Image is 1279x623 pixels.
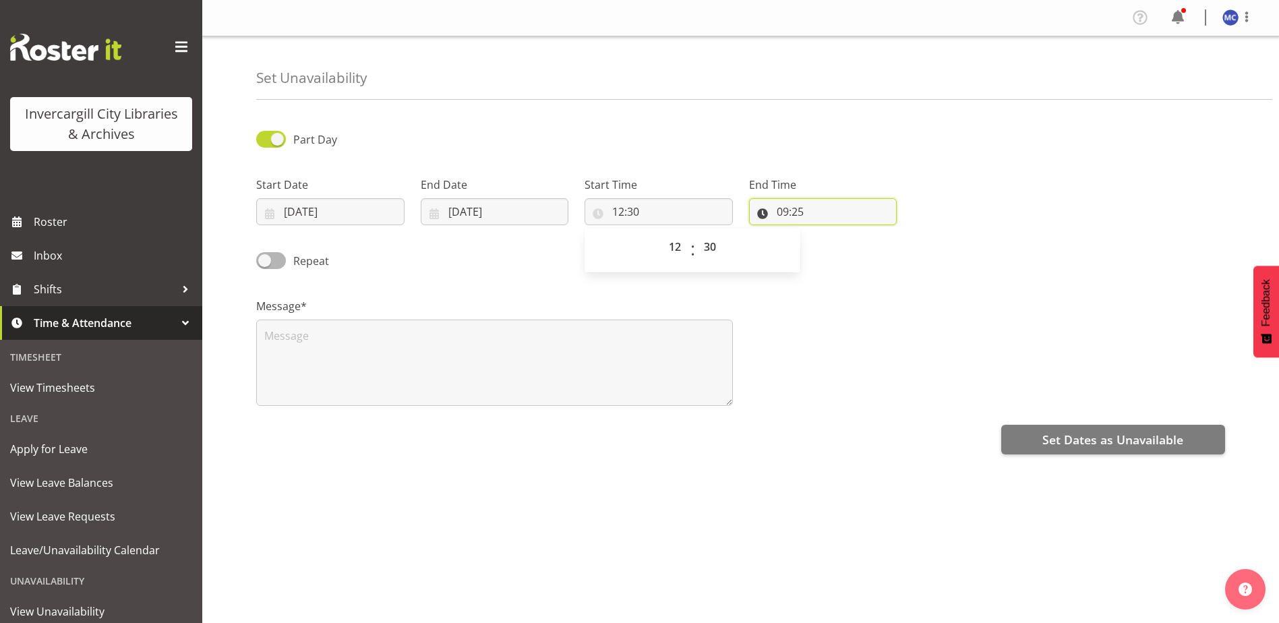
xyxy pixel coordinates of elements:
[3,405,199,432] div: Leave
[421,177,569,193] label: End Date
[1222,9,1239,26] img: maria-catu11656.jpg
[10,439,192,459] span: Apply for Leave
[421,198,569,225] input: Click to select...
[293,132,337,147] span: Part Day
[1253,266,1279,357] button: Feedback - Show survey
[3,533,199,567] a: Leave/Unavailability Calendar
[10,378,192,398] span: View Timesheets
[256,298,733,314] label: Message*
[24,104,179,144] div: Invercargill City Libraries & Archives
[256,70,367,86] h4: Set Unavailability
[34,212,196,232] span: Roster
[585,198,733,225] input: Click to select...
[585,177,733,193] label: Start Time
[3,432,199,466] a: Apply for Leave
[3,343,199,371] div: Timesheet
[10,601,192,622] span: View Unavailability
[749,177,897,193] label: End Time
[3,371,199,405] a: View Timesheets
[256,198,405,225] input: Click to select...
[1239,583,1252,596] img: help-xxl-2.png
[690,233,695,267] span: :
[1001,425,1225,454] button: Set Dates as Unavailable
[34,313,175,333] span: Time & Attendance
[286,253,329,269] span: Repeat
[34,245,196,266] span: Inbox
[10,34,121,61] img: Rosterit website logo
[3,500,199,533] a: View Leave Requests
[1042,431,1183,448] span: Set Dates as Unavailable
[749,198,897,225] input: Click to select...
[34,279,175,299] span: Shifts
[3,466,199,500] a: View Leave Balances
[1260,279,1272,326] span: Feedback
[10,473,192,493] span: View Leave Balances
[10,540,192,560] span: Leave/Unavailability Calendar
[256,177,405,193] label: Start Date
[10,506,192,527] span: View Leave Requests
[3,567,199,595] div: Unavailability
